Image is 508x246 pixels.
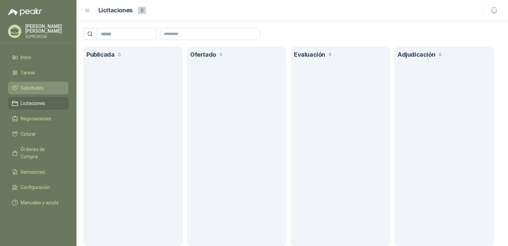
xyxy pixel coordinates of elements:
a: Órdenes de Compra [8,143,68,163]
span: Configuración [21,184,50,191]
span: Solicitudes [21,84,44,92]
span: 0 [138,7,146,14]
a: Configuración [8,181,68,194]
a: Solicitudes [8,82,68,94]
a: Inicio [8,51,68,64]
span: Órdenes de Compra [21,146,62,160]
h1: Publicada [86,50,114,60]
p: [PERSON_NAME] [PERSON_NAME] [25,24,68,33]
a: Manuales y ayuda [8,196,68,209]
img: Logo peakr [8,8,42,16]
span: Licitaciones [21,100,45,107]
span: Tareas [21,69,35,76]
a: Tareas [8,66,68,79]
span: Remisiones [21,168,45,176]
a: Cotizar [8,128,68,140]
span: Manuales y ayuda [21,199,59,206]
span: Cotizar [21,130,36,138]
h1: Adjudicación [398,50,435,60]
span: 0 [116,51,122,59]
a: Licitaciones [8,97,68,110]
a: Remisiones [8,166,68,178]
span: 0 [327,51,333,59]
span: Negociaciones [21,115,51,122]
h1: Ofertado [190,50,216,60]
a: Negociaciones [8,112,68,125]
span: Inicio [21,54,31,61]
h1: Evaluación [294,50,325,60]
p: SUPROKOM [25,35,68,39]
span: 0 [437,51,443,59]
span: 0 [218,51,224,59]
h1: Licitaciones [98,6,133,15]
